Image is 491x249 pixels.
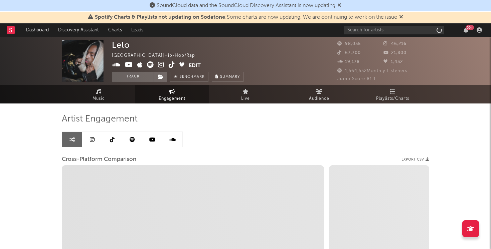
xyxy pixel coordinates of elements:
a: Live [209,85,282,103]
button: Summary [212,72,243,82]
div: Lelo [112,40,130,50]
div: 99 + [466,25,474,30]
span: Dismiss [399,15,403,20]
button: Export CSV [401,158,429,162]
span: Music [93,95,105,103]
a: Audience [282,85,356,103]
span: Live [241,95,250,103]
button: 99+ [464,27,468,33]
span: SoundCloud data and the SoundCloud Discovery Assistant is now updating [157,3,335,8]
span: 67,700 [337,51,361,55]
span: 98,055 [337,42,361,46]
span: Spotify Charts & Playlists not updating on Sodatone [95,15,225,20]
span: 19,178 [337,60,360,64]
span: 1,564,552 Monthly Listeners [337,69,407,73]
span: Benchmark [179,73,205,81]
span: Engagement [159,95,185,103]
a: Engagement [135,85,209,103]
a: Playlists/Charts [356,85,429,103]
span: Jump Score: 81.1 [337,77,376,81]
span: Audience [309,95,329,103]
button: Edit [189,61,201,70]
span: Cross-Platform Comparison [62,156,136,164]
span: : Some charts are now updating. We are continuing to work on the issue [95,15,397,20]
span: Dismiss [337,3,341,8]
a: Music [62,85,135,103]
span: Playlists/Charts [376,95,409,103]
a: Discovery Assistant [53,23,104,37]
a: Benchmark [170,72,208,82]
a: Dashboard [21,23,53,37]
a: Leads [127,23,148,37]
div: [GEOGRAPHIC_DATA] | Hip-Hop/Rap [112,52,203,60]
span: Artist Engagement [62,115,138,123]
span: Summary [220,75,240,79]
input: Search for artists [344,26,444,34]
a: Charts [104,23,127,37]
span: 1,432 [383,60,403,64]
button: Track [112,72,154,82]
span: 21,800 [383,51,406,55]
span: 46,216 [383,42,406,46]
